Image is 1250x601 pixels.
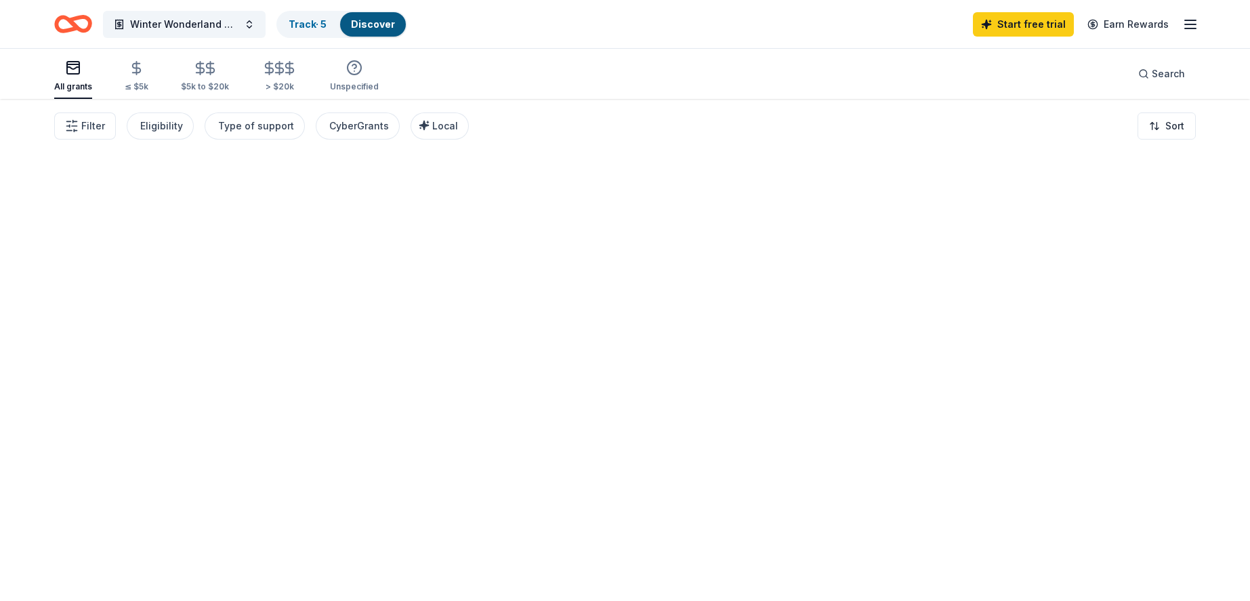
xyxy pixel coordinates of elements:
button: Type of support [205,112,305,140]
div: ≤ $5k [125,81,148,92]
div: All grants [54,81,92,92]
button: Sort [1138,112,1196,140]
span: Winter Wonderland Holiday Event [130,16,238,33]
span: Local [432,120,458,131]
a: Home [54,8,92,40]
span: Search [1152,66,1185,82]
button: Track· 5Discover [276,11,407,38]
a: Discover [351,18,395,30]
a: Earn Rewards [1079,12,1177,37]
div: > $20k [262,81,297,92]
div: Unspecified [330,81,379,92]
a: Start free trial [973,12,1074,37]
span: Sort [1165,118,1184,134]
a: Track· 5 [289,18,327,30]
button: > $20k [262,55,297,99]
span: Filter [81,118,105,134]
button: CyberGrants [316,112,400,140]
button: Unspecified [330,54,379,99]
button: All grants [54,54,92,99]
button: Filter [54,112,116,140]
div: Eligibility [140,118,183,134]
button: Local [411,112,469,140]
button: Winter Wonderland Holiday Event [103,11,266,38]
button: $5k to $20k [181,55,229,99]
div: Type of support [218,118,294,134]
button: Eligibility [127,112,194,140]
button: ≤ $5k [125,55,148,99]
button: Search [1127,60,1196,87]
div: CyberGrants [329,118,389,134]
div: $5k to $20k [181,81,229,92]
